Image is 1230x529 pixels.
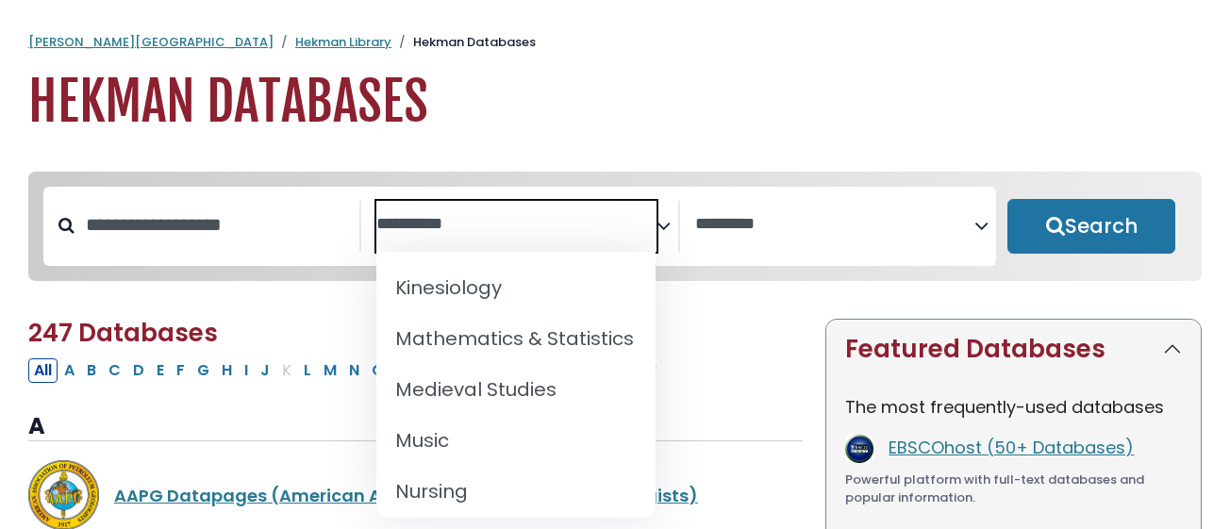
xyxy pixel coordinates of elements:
a: Hekman Library [295,33,391,51]
li: Kinesiology [376,262,656,313]
li: Mathematics & Statistics [376,313,656,364]
li: Nursing [376,466,656,517]
h3: A [28,413,803,441]
button: Filter Results J [255,358,275,383]
button: Featured Databases [826,320,1201,379]
button: Filter Results O [366,358,390,383]
button: Filter Results C [103,358,126,383]
button: Filter Results H [216,358,238,383]
button: All [28,358,58,383]
button: Filter Results N [343,358,365,383]
button: Filter Results L [298,358,317,383]
div: Alpha-list to filter by first letter of database name [28,357,665,381]
button: Filter Results E [151,358,170,383]
button: Filter Results G [191,358,215,383]
nav: breadcrumb [28,33,1202,52]
nav: Search filters [28,172,1202,281]
button: Submit for Search Results [1007,199,1175,254]
button: Filter Results M [318,358,342,383]
li: Music [376,415,656,466]
button: Filter Results B [81,358,102,383]
textarea: Search [376,215,656,235]
li: Hekman Databases [391,33,536,52]
textarea: Search [695,215,974,235]
button: Filter Results D [127,358,150,383]
div: Powerful platform with full-text databases and popular information. [845,471,1182,507]
a: EBSCOhost (50+ Databases) [889,436,1134,459]
h1: Hekman Databases [28,71,1202,134]
button: Filter Results F [171,358,191,383]
li: Medieval Studies [376,364,656,415]
span: 247 Databases [28,316,218,350]
button: Filter Results A [58,358,80,383]
p: The most frequently-used databases [845,394,1182,420]
a: [PERSON_NAME][GEOGRAPHIC_DATA] [28,33,274,51]
a: AAPG Datapages (American Association of Petroleum Geologists) [114,484,698,507]
input: Search database by title or keyword [75,209,359,240]
button: Filter Results I [239,358,254,383]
